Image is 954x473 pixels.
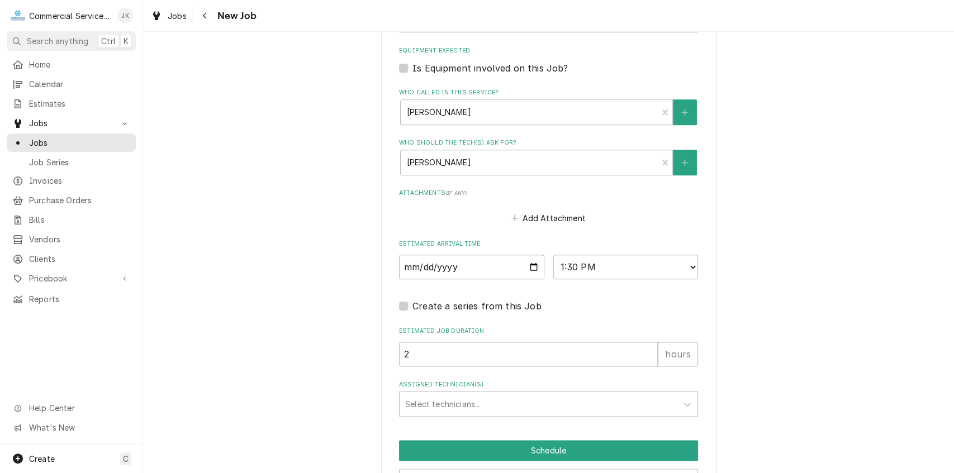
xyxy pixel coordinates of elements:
span: Estimates [29,98,130,109]
a: Go to Pricebook [7,269,136,288]
span: Home [29,59,130,70]
select: Time Select [553,255,699,279]
a: Go to Help Center [7,399,136,417]
div: JK [117,8,133,23]
button: Create New Contact [673,99,696,125]
label: Equipment Expected [399,46,698,55]
a: Bills [7,211,136,229]
span: Pricebook [29,273,113,284]
label: Estimated Job Duration [399,327,698,336]
span: Help Center [29,402,129,414]
span: Clients [29,253,130,265]
span: Reports [29,293,130,305]
button: Search anythingCtrlK [7,31,136,51]
a: Clients [7,250,136,268]
a: Vendors [7,230,136,249]
span: Jobs [168,10,187,22]
a: Jobs [146,7,191,25]
a: Estimates [7,94,136,113]
span: Bills [29,214,130,226]
a: Job Series [7,153,136,171]
span: K [124,35,129,47]
div: Commercial Service Co.'s Avatar [10,8,26,23]
button: Schedule [399,440,698,461]
a: Reports [7,290,136,308]
a: Calendar [7,75,136,93]
label: Assigned Technician(s) [399,380,698,389]
button: Navigate back [196,7,214,25]
label: Who called in this service? [399,88,698,97]
span: ( if any ) [445,190,467,196]
span: Jobs [29,117,113,129]
label: Is Equipment involved on this Job? [412,61,568,75]
div: Attachments [399,189,698,226]
div: C [10,8,26,23]
div: Estimated Job Duration [399,327,698,366]
a: Invoices [7,171,136,190]
span: Vendors [29,233,130,245]
div: John Key's Avatar [117,8,133,23]
div: Who called in this service? [399,88,698,125]
span: C [123,453,129,465]
span: Ctrl [101,35,116,47]
span: Create [29,454,55,464]
svg: Create New Contact [681,159,688,166]
span: Calendar [29,78,130,90]
a: Go to What's New [7,418,136,437]
a: Go to Jobs [7,114,136,132]
span: Purchase Orders [29,194,130,206]
span: Jobs [29,137,130,149]
svg: Create New Contact [681,108,688,116]
button: Create New Contact [673,150,696,175]
div: Equipment Expected [399,46,698,75]
a: Purchase Orders [7,191,136,209]
label: Attachments [399,189,698,198]
button: Add Attachment [510,210,588,226]
div: hours [658,342,698,366]
label: Who should the tech(s) ask for? [399,138,698,147]
input: Date [399,255,544,279]
span: Invoices [29,175,130,187]
label: Create a series from this Job [412,299,542,313]
div: Estimated Arrival Time [399,240,698,279]
div: Button Group Row [399,440,698,461]
span: Job Series [29,156,130,168]
a: Home [7,55,136,74]
div: Assigned Technician(s) [399,380,698,417]
span: What's New [29,422,129,433]
label: Estimated Arrival Time [399,240,698,249]
div: Commercial Service Co. [29,10,111,22]
a: Jobs [7,133,136,152]
div: Who should the tech(s) ask for? [399,138,698,175]
span: New Job [214,8,257,23]
span: Search anything [27,35,88,47]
